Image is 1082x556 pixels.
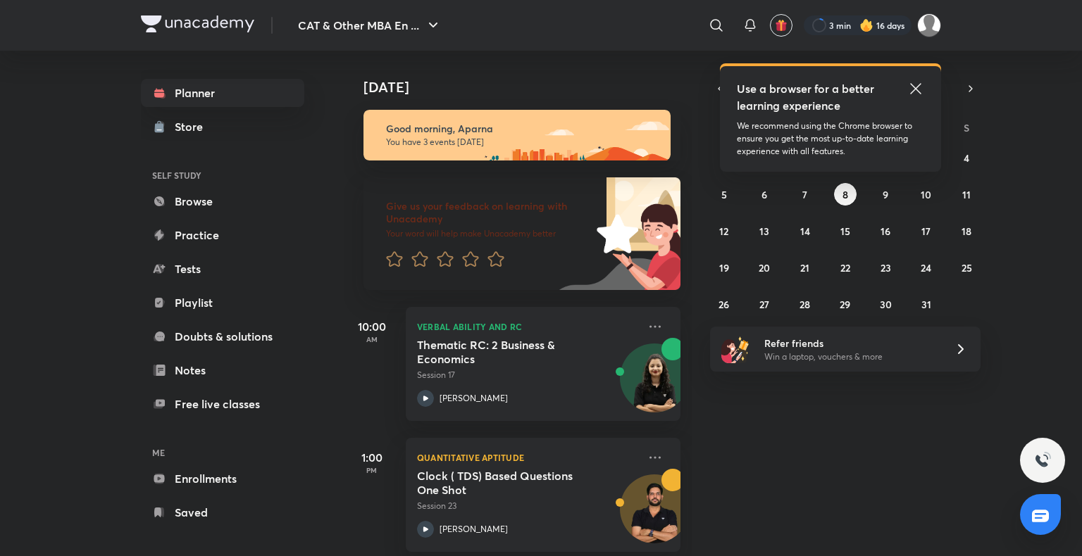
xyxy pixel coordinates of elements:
abbr: October 16, 2025 [881,225,890,238]
a: Store [141,113,304,141]
abbr: October 13, 2025 [759,225,769,238]
button: October 14, 2025 [794,220,816,242]
a: Planner [141,79,304,107]
p: Session 17 [417,369,638,381]
button: CAT & Other MBA En ... [290,11,450,39]
img: referral [721,335,750,363]
button: October 27, 2025 [753,293,776,315]
abbr: Saturday [964,121,969,134]
button: October 6, 2025 [753,183,776,206]
abbr: October 14, 2025 [800,225,810,238]
button: October 25, 2025 [955,256,978,279]
a: Tests [141,255,304,283]
abbr: October 5, 2025 [721,188,727,201]
button: October 21, 2025 [794,256,816,279]
p: PM [344,466,400,474]
h5: Thematic RC: 2 Business & Economics [417,338,592,366]
button: October 18, 2025 [955,220,978,242]
button: October 23, 2025 [874,256,897,279]
abbr: October 23, 2025 [881,261,891,274]
p: [PERSON_NAME] [440,523,508,536]
h5: Use a browser for a better learning experience [737,80,877,114]
abbr: October 20, 2025 [759,261,770,274]
abbr: October 4, 2025 [964,151,969,165]
p: Win a laptop, vouchers & more [764,350,938,363]
h5: Clock ( TDS) Based Questions One Shot [417,469,592,497]
button: October 24, 2025 [915,256,938,279]
button: October 20, 2025 [753,256,776,279]
abbr: October 31, 2025 [921,298,931,311]
button: October 5, 2025 [713,183,735,206]
abbr: October 6, 2025 [761,188,767,201]
abbr: October 9, 2025 [883,188,888,201]
p: Session 23 [417,500,638,512]
button: avatar [770,14,792,37]
button: October 10, 2025 [915,183,938,206]
abbr: October 11, 2025 [962,188,971,201]
button: October 15, 2025 [834,220,857,242]
h6: Give us your feedback on learning with Unacademy [386,200,592,225]
h5: 1:00 [344,449,400,466]
h6: SELF STUDY [141,163,304,187]
h4: [DATE] [363,79,695,96]
abbr: October 12, 2025 [719,225,728,238]
a: Saved [141,498,304,526]
abbr: October 8, 2025 [842,188,848,201]
p: [PERSON_NAME] [440,392,508,405]
button: October 12, 2025 [713,220,735,242]
abbr: October 29, 2025 [840,298,850,311]
p: You have 3 events [DATE] [386,137,658,148]
h6: Good morning, Aparna [386,122,658,135]
button: October 4, 2025 [955,146,978,169]
abbr: October 17, 2025 [921,225,931,238]
a: Enrollments [141,465,304,493]
button: October 26, 2025 [713,293,735,315]
p: AM [344,335,400,343]
img: Aparna Dubey [917,13,941,37]
abbr: October 27, 2025 [759,298,769,311]
a: Practice [141,221,304,249]
button: October 8, 2025 [834,183,857,206]
abbr: October 15, 2025 [840,225,850,238]
p: Your word will help make Unacademy better [386,228,592,239]
abbr: October 10, 2025 [921,188,931,201]
a: Browse [141,187,304,215]
p: Quantitative Aptitude [417,449,638,466]
img: morning [363,110,671,160]
a: Playlist [141,289,304,317]
abbr: October 18, 2025 [962,225,971,238]
button: October 16, 2025 [874,220,897,242]
abbr: October 24, 2025 [921,261,931,274]
a: Notes [141,356,304,384]
abbr: October 28, 2025 [800,298,810,311]
button: October 17, 2025 [915,220,938,242]
button: October 30, 2025 [874,293,897,315]
a: Company Logo [141,15,254,36]
abbr: October 30, 2025 [880,298,892,311]
a: Free live classes [141,390,304,418]
img: feedback_image [549,177,680,290]
h6: ME [141,441,304,465]
abbr: October 21, 2025 [800,261,809,274]
abbr: October 26, 2025 [719,298,729,311]
button: October 19, 2025 [713,256,735,279]
button: October 13, 2025 [753,220,776,242]
button: October 31, 2025 [915,293,938,315]
div: Store [175,118,211,135]
img: Avatar [621,482,688,550]
abbr: October 19, 2025 [719,261,729,274]
h5: 10:00 [344,318,400,335]
img: ttu [1034,452,1051,469]
p: Verbal Ability and RC [417,318,638,335]
button: October 7, 2025 [794,183,816,206]
a: Doubts & solutions [141,322,304,350]
button: October 29, 2025 [834,293,857,315]
img: Company Logo [141,15,254,32]
p: We recommend using the Chrome browser to ensure you get the most up-to-date learning experience w... [737,120,924,158]
h6: Refer friends [764,336,938,350]
abbr: October 22, 2025 [840,261,850,274]
abbr: October 7, 2025 [802,188,807,201]
img: Avatar [621,351,688,419]
img: streak [859,18,873,32]
button: October 22, 2025 [834,256,857,279]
